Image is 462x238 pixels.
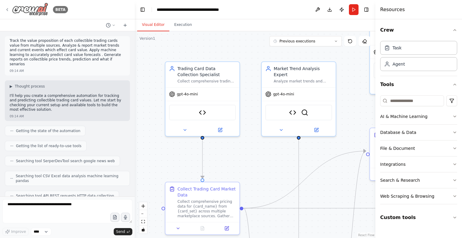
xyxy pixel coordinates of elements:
[2,228,29,236] button: Improve
[279,39,315,44] span: Previous executions
[380,6,405,13] h4: Resources
[11,229,26,234] span: Improve
[199,109,206,116] img: Trading Card Data Collector
[380,172,457,188] button: Search & Research
[301,109,308,116] img: SerperDevTool
[16,193,114,198] span: Searching tool API REST requests HTTP data collection
[274,79,332,84] div: Analyze market trends and current events affecting trading card values, identifying patterns, sea...
[165,182,240,235] div: Collect Trading Card Market DataCollect comprehensive pricing data for {card_name} from {card_set...
[177,66,236,78] div: Trading Card Data Collection Specialist
[380,145,415,151] div: File & Document
[216,225,237,232] button: Open in side panel
[139,202,147,210] button: zoom in
[157,7,224,13] nav: breadcrumb
[299,126,333,134] button: Open in side panel
[139,210,147,218] button: zoom out
[137,19,169,31] button: Visual Editor
[380,188,457,204] button: Web Scraping & Browsing
[16,144,82,148] span: Getting the list of ready-to-use tools
[103,22,118,29] button: Switch to previous chat
[10,84,45,89] button: ▶Thought process
[380,141,457,156] button: File & Document
[380,22,457,39] button: Crew
[190,225,215,232] button: No output available
[380,109,457,124] button: AI & Machine Learning
[362,5,371,14] button: Hide right sidebar
[380,209,457,226] button: Custom tools
[380,177,420,183] div: Search & Research
[380,156,457,172] button: Integrations
[177,79,236,84] div: Collect comprehensive trading card pricing data from multiple sources for {card_name} from {card_...
[10,94,125,112] p: I'll help you create a comprehensive automation for tracking and predicting collectible trading c...
[393,45,402,51] div: Task
[165,61,240,137] div: Trading Card Data Collection SpecialistCollect comprehensive trading card pricing data from multi...
[380,129,416,135] div: Database & Data
[169,19,197,31] button: Execution
[393,61,405,67] div: Agent
[139,218,147,226] button: fit view
[116,229,125,234] span: Send
[16,128,80,133] span: Getting the state of the automation
[120,22,130,29] button: Start a new chat
[15,84,45,89] span: Thought process
[177,92,198,97] span: gpt-4o-mini
[139,202,147,233] div: React Flow controls
[380,125,457,140] button: Database & Data
[177,199,236,218] div: Collect comprehensive pricing data for {card_name} from {card_set} across multiple marketplace so...
[114,228,132,235] button: Send
[203,126,237,134] button: Open in side panel
[380,113,427,119] div: AI & Machine Learning
[16,174,125,183] span: Searching tool CSV Excel data analysis machine learning pandas
[177,186,236,198] div: Collect Trading Card Market Data
[10,39,125,67] p: Track the value proposition of each collectible trading cards value from multiple sources. Analyz...
[138,5,147,14] button: Hide left sidebar
[269,36,342,46] button: Previous executions
[10,84,12,89] span: ▶
[273,92,294,97] span: gpt-4o-mini
[12,3,48,16] img: Logo
[10,69,24,73] div: 09:14 AM
[358,233,374,237] a: React Flow attribution
[16,159,115,163] span: Searching tool SerperDevTool search google news web
[243,148,366,211] g: Edge from 478e1ac3-0a52-45f7-9af2-d8525447321d to d74310f3-8dce-4a22-bb19-a64ae08b1d20
[380,76,457,93] button: Tools
[380,93,457,209] div: Tools
[10,114,24,119] div: 09:14 AM
[199,139,205,178] g: Edge from 08485df3-c252-4191-8256-fad3739240f3 to 478e1ac3-0a52-45f7-9af2-d8525447321d
[380,161,405,167] div: Integrations
[261,61,336,137] div: Market Trend Analysis ExpertAnalyze market trends and current events affecting trading card value...
[289,109,296,116] img: Market Trend Analyzer
[53,6,68,13] div: BETA
[140,36,155,41] div: Version 1
[121,213,130,222] button: Click to speak your automation idea
[274,66,332,78] div: Market Trend Analysis Expert
[380,193,434,199] div: Web Scraping & Browsing
[380,39,457,76] div: Crew
[139,226,147,233] button: toggle interactivity
[110,213,119,222] button: Upload files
